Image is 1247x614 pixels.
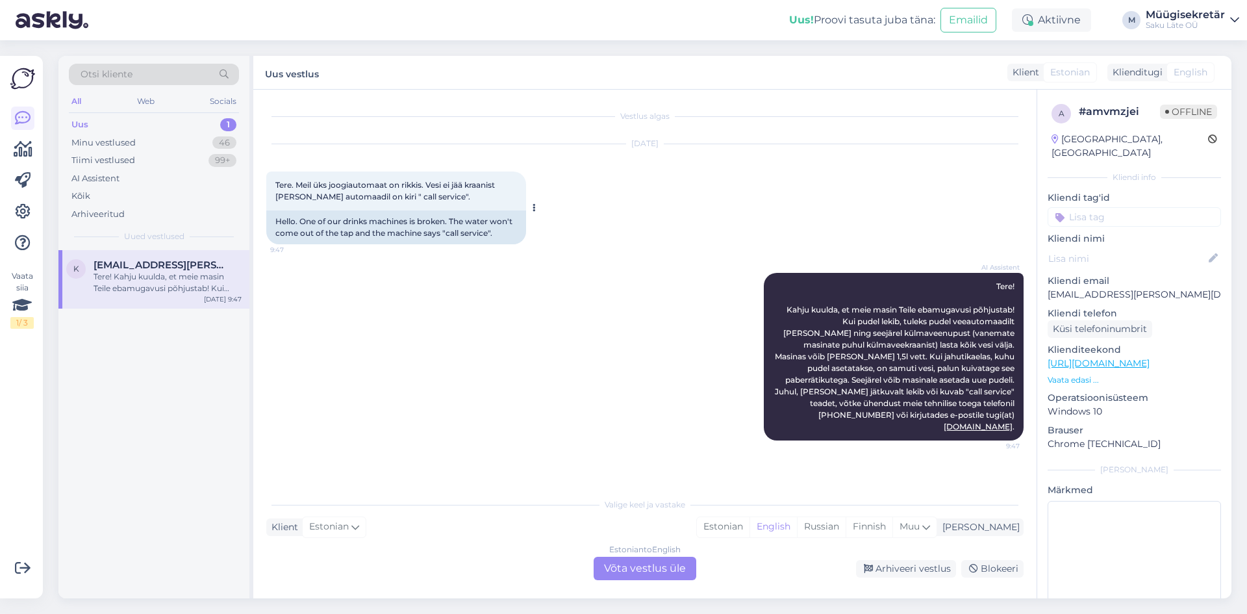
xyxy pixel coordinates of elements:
span: English [1174,66,1207,79]
div: Arhiveeritud [71,208,125,221]
p: Operatsioonisüsteem [1048,391,1221,405]
div: Blokeeri [961,560,1024,578]
div: Hello. One of our drinks machines is broken. The water won't come out of the tap and the machine ... [266,211,526,244]
p: [EMAIL_ADDRESS][PERSON_NAME][DOMAIN_NAME] [1048,288,1221,301]
div: Müügisekretär [1146,10,1225,20]
div: Russian [797,517,846,537]
p: Klienditeekond [1048,343,1221,357]
div: Klient [266,520,298,534]
div: Web [134,93,157,110]
div: [PERSON_NAME] [1048,464,1221,476]
span: AI Assistent [971,262,1020,272]
label: Uus vestlus [265,64,319,81]
div: 1 / 3 [10,317,34,329]
p: Windows 10 [1048,405,1221,418]
div: M [1122,11,1140,29]
a: MüügisekretärSaku Läte OÜ [1146,10,1239,31]
div: Vaata siia [10,270,34,329]
input: Lisa tag [1048,207,1221,227]
p: Kliendi telefon [1048,307,1221,320]
div: Saku Läte OÜ [1146,20,1225,31]
span: k [73,264,79,274]
button: Emailid [940,8,996,32]
div: 46 [212,136,236,149]
div: Estonian [697,517,749,537]
div: Võta vestlus üle [594,557,696,580]
span: Offline [1160,105,1217,119]
div: Proovi tasuta juba täna: [789,12,935,28]
span: Estonian [1050,66,1090,79]
div: Estonian to English [609,544,681,556]
span: Tere. Meil üks joogiautomaat on rikkis. Vesi ei jää kraanist [PERSON_NAME] automaadil on kiri " c... [275,180,497,201]
span: Tere! Kahju kuulda, et meie masin Teile ebamugavusi põhjustab! Kui pudel lekib, tuleks pudel veea... [775,281,1016,431]
a: [DOMAIN_NAME] [944,422,1013,431]
div: Arhiveeri vestlus [856,560,956,578]
span: 9:47 [270,245,319,255]
div: Kõik [71,190,90,203]
p: Kliendi nimi [1048,232,1221,246]
div: Aktiivne [1012,8,1091,32]
div: [GEOGRAPHIC_DATA], [GEOGRAPHIC_DATA] [1052,133,1208,160]
div: [PERSON_NAME] [937,520,1020,534]
div: Klienditugi [1107,66,1163,79]
input: Lisa nimi [1048,251,1206,266]
div: All [69,93,84,110]
div: Finnish [846,517,892,537]
div: Küsi telefoninumbrit [1048,320,1152,338]
p: Märkmed [1048,483,1221,497]
div: [DATE] [266,138,1024,149]
span: Otsi kliente [81,68,132,81]
p: Chrome [TECHNICAL_ID] [1048,437,1221,451]
div: Minu vestlused [71,136,136,149]
div: 1 [220,118,236,131]
div: Tere! Kahju kuulda, et meie masin Teile ebamugavusi põhjustab! Kui pudel lekib, tuleks pudel veea... [94,271,242,294]
b: Uus! [789,14,814,26]
span: Uued vestlused [124,231,184,242]
span: kerli-ene.erik@medita.ee [94,259,229,271]
a: [URL][DOMAIN_NAME] [1048,357,1150,369]
div: AI Assistent [71,172,120,185]
p: Kliendi tag'id [1048,191,1221,205]
div: # amvmzjei [1079,104,1160,120]
div: Tiimi vestlused [71,154,135,167]
div: [DATE] 9:47 [204,294,242,304]
div: Klient [1007,66,1039,79]
div: Socials [207,93,239,110]
div: 99+ [208,154,236,167]
div: Uus [71,118,88,131]
img: Askly Logo [10,66,35,91]
div: Valige keel ja vastake [266,499,1024,511]
p: Kliendi email [1048,274,1221,288]
span: 9:47 [971,441,1020,451]
div: Kliendi info [1048,172,1221,183]
span: Muu [900,520,920,532]
p: Vaata edasi ... [1048,374,1221,386]
div: English [749,517,797,537]
span: a [1059,109,1064,118]
div: Vestlus algas [266,110,1024,122]
span: Estonian [309,520,349,534]
p: Brauser [1048,424,1221,437]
